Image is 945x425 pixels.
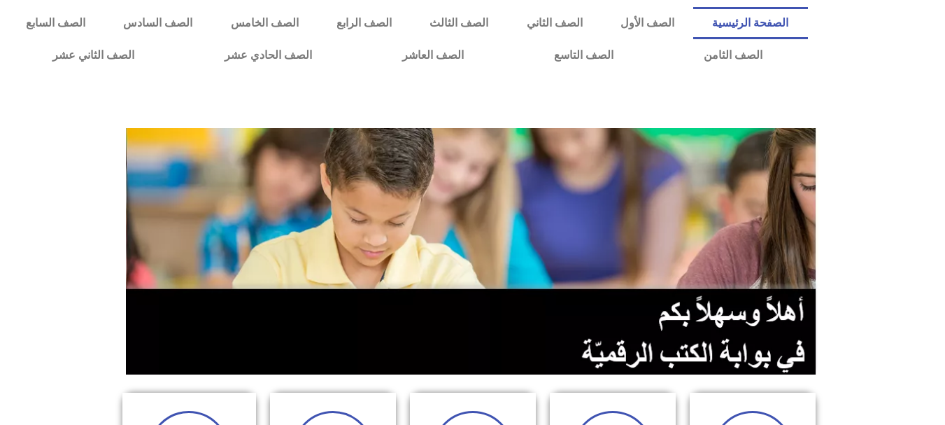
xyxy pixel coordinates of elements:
[179,39,357,71] a: الصف الحادي عشر
[318,7,411,39] a: الصف الرابع
[7,39,179,71] a: الصف الثاني عشر
[7,7,104,39] a: الصف السابع
[411,7,507,39] a: الصف الثالث
[509,39,658,71] a: الصف التاسع
[212,7,318,39] a: الصف الخامس
[693,7,807,39] a: الصفحة الرئيسية
[104,7,211,39] a: الصف السادس
[602,7,693,39] a: الصف الأول
[357,39,509,71] a: الصف العاشر
[658,39,807,71] a: الصف الثامن
[508,7,602,39] a: الصف الثاني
